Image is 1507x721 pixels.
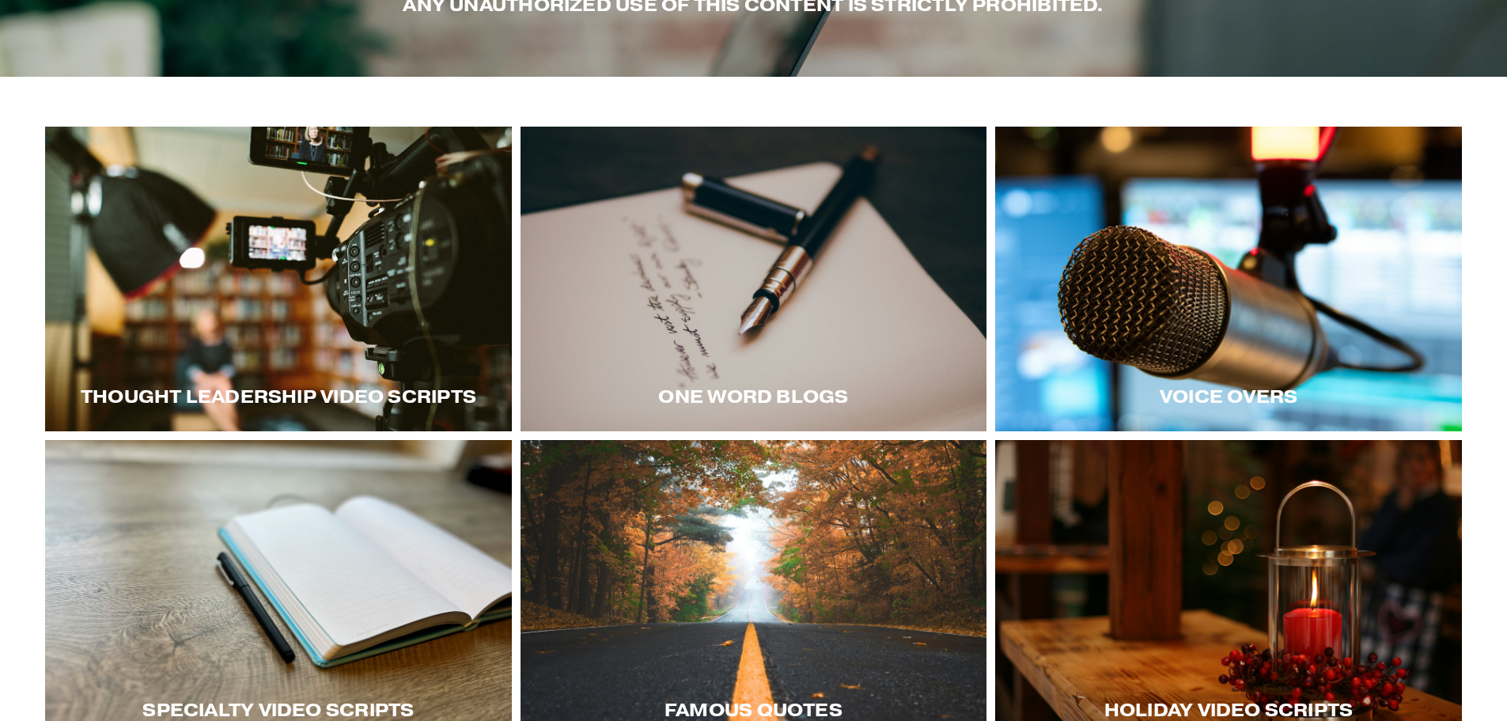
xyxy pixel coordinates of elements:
span: Holiday Video Scripts [1104,699,1354,721]
span: Thought LEadership Video Scripts [81,385,476,408]
span: One word blogs [658,385,848,408]
span: Famous Quotes [665,699,842,721]
span: Specialty Video Scripts [142,699,414,721]
span: Voice Overs [1160,385,1297,408]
